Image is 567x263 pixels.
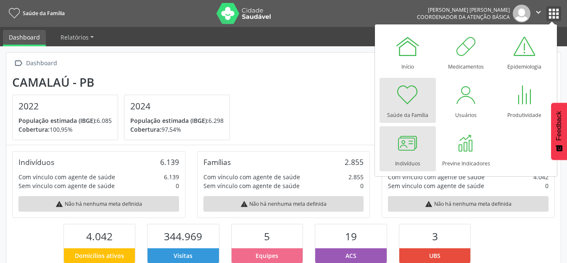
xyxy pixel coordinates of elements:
[551,103,567,160] button: Feedback - Mostrar pesquisa
[55,30,100,45] a: Relatórios
[546,6,561,21] button: apps
[425,200,433,208] i: warning
[345,157,364,167] div: 2.855
[176,181,179,190] div: 0
[23,10,65,17] span: Saúde da Família
[61,33,89,41] span: Relatórios
[345,229,357,243] span: 19
[18,173,115,181] div: Com vínculo com agente de saúde
[18,117,97,125] span: População estimada (IBGE):
[160,157,179,167] div: 6.139
[18,157,54,167] div: Indivíduos
[555,111,563,141] span: Feedback
[264,229,270,243] span: 5
[6,6,65,20] a: Saúde da Família
[240,200,248,208] i: warning
[429,251,440,260] span: UBS
[438,78,494,123] a: Usuários
[345,251,356,260] span: ACS
[164,173,179,181] div: 6.139
[438,126,494,171] a: Previne Indicadores
[203,157,231,167] div: Famílias
[496,29,553,74] a: Epidemiologia
[12,75,236,89] div: Camalaú - PB
[12,57,58,69] a:  Dashboard
[203,181,300,190] div: Sem vínculo com agente de saúde
[18,101,112,112] h4: 2022
[360,181,364,190] div: 0
[203,196,364,212] div: Não há nenhuma meta definida
[348,173,364,181] div: 2.855
[174,251,193,260] span: Visitas
[530,5,546,22] button: 
[388,196,549,212] div: Não há nenhuma meta definida
[432,229,438,243] span: 3
[3,30,46,46] a: Dashboard
[24,57,58,69] div: Dashboard
[18,181,115,190] div: Sem vínculo com agente de saúde
[380,126,436,171] a: Indivíduos
[130,117,208,125] span: População estimada (IBGE):
[545,181,549,190] div: 0
[18,196,179,212] div: Não há nenhuma meta definida
[75,251,124,260] span: Domicílios ativos
[55,200,63,208] i: warning
[130,116,224,125] p: 6.298
[534,8,543,17] i: 
[18,116,112,125] p: 6.085
[380,78,436,123] a: Saúde da Família
[417,13,510,21] span: Coordenador da Atenção Básica
[18,125,112,134] p: 100,95%
[164,229,202,243] span: 344.969
[203,173,300,181] div: Com vínculo com agente de saúde
[417,6,510,13] div: [PERSON_NAME] [PERSON_NAME]
[388,173,485,181] div: Com vínculo com agente de saúde
[12,57,24,69] i: 
[86,229,113,243] span: 4.042
[380,29,436,74] a: Início
[18,125,50,133] span: Cobertura:
[513,5,530,22] img: img
[256,251,278,260] span: Equipes
[130,125,224,134] p: 97,54%
[533,173,549,181] div: 4.042
[130,101,224,112] h4: 2024
[388,181,484,190] div: Sem vínculo com agente de saúde
[130,125,161,133] span: Cobertura:
[438,29,494,74] a: Medicamentos
[496,78,553,123] a: Produtividade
